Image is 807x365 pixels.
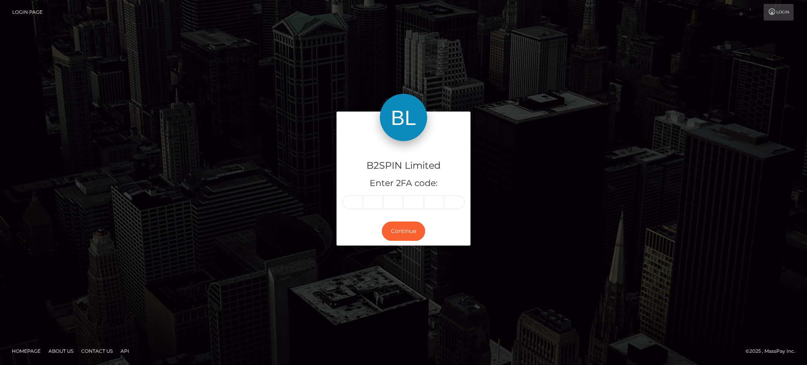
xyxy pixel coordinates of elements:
[746,347,801,356] div: © 2025 , MassPay Inc.
[342,159,465,173] h4: B2SPIN Limited
[764,4,794,20] a: Login
[380,94,427,141] img: B2SPIN Limited
[78,345,116,357] a: Contact Us
[9,345,44,357] a: Homepage
[12,4,43,20] a: Login Page
[342,177,465,190] h5: Enter 2FA code:
[382,222,425,241] button: Continue
[45,345,76,357] a: About Us
[117,345,132,357] a: API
